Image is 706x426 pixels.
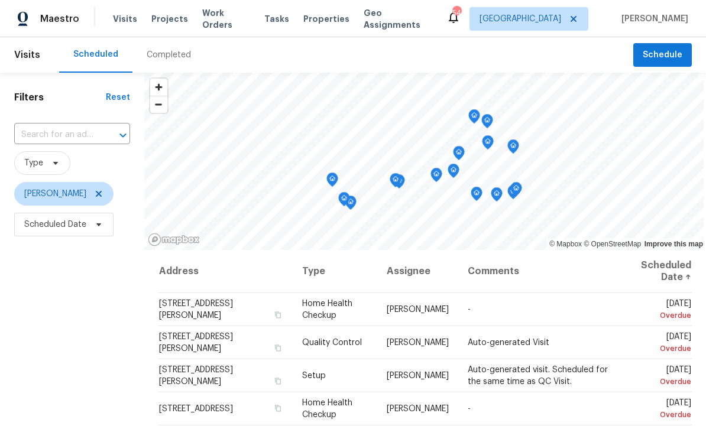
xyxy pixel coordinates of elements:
[302,300,352,320] span: Home Health Checkup
[627,399,691,421] span: [DATE]
[106,92,130,103] div: Reset
[147,49,191,61] div: Completed
[633,43,692,67] button: Schedule
[364,7,432,31] span: Geo Assignments
[264,15,289,23] span: Tasks
[302,399,352,419] span: Home Health Checkup
[627,343,691,355] div: Overdue
[293,250,377,293] th: Type
[627,300,691,321] span: [DATE]
[617,13,688,25] span: [PERSON_NAME]
[458,250,618,293] th: Comments
[507,139,519,158] div: Map marker
[618,250,692,293] th: Scheduled Date ↑
[273,310,283,320] button: Copy Address
[468,109,480,128] div: Map marker
[549,240,582,248] a: Mapbox
[14,126,97,144] input: Search for an address...
[468,405,471,413] span: -
[584,240,641,248] a: OpenStreetMap
[430,168,442,186] div: Map marker
[159,405,233,413] span: [STREET_ADDRESS]
[302,339,362,347] span: Quality Control
[24,219,86,230] span: Scheduled Date
[338,192,350,210] div: Map marker
[452,7,461,19] div: 54
[159,333,233,353] span: [STREET_ADDRESS][PERSON_NAME]
[453,146,465,164] div: Map marker
[150,96,167,113] button: Zoom out
[627,366,691,388] span: [DATE]
[202,7,250,31] span: Work Orders
[24,157,43,169] span: Type
[643,48,682,63] span: Schedule
[387,339,449,347] span: [PERSON_NAME]
[273,403,283,414] button: Copy Address
[480,13,561,25] span: [GEOGRAPHIC_DATA]
[159,366,233,386] span: [STREET_ADDRESS][PERSON_NAME]
[387,305,449,314] span: [PERSON_NAME]
[481,114,493,132] div: Map marker
[387,405,449,413] span: [PERSON_NAME]
[115,127,131,144] button: Open
[627,376,691,388] div: Overdue
[448,164,459,182] div: Map marker
[468,366,608,386] span: Auto-generated visit. Scheduled for the same time as QC Visit.
[387,372,449,380] span: [PERSON_NAME]
[471,187,482,205] div: Map marker
[510,182,522,200] div: Map marker
[148,233,200,246] a: Mapbox homepage
[158,250,293,293] th: Address
[326,173,338,191] div: Map marker
[14,42,40,68] span: Visits
[273,376,283,386] button: Copy Address
[627,333,691,355] span: [DATE]
[303,13,349,25] span: Properties
[24,188,86,200] span: [PERSON_NAME]
[393,174,405,193] div: Map marker
[273,343,283,353] button: Copy Address
[302,372,326,380] span: Setup
[468,305,471,314] span: -
[150,79,167,96] button: Zoom in
[159,300,233,320] span: [STREET_ADDRESS][PERSON_NAME]
[507,185,519,203] div: Map marker
[14,92,106,103] h1: Filters
[491,187,503,206] div: Map marker
[645,240,703,248] a: Improve this map
[390,173,401,191] div: Map marker
[377,250,458,293] th: Assignee
[40,13,79,25] span: Maestro
[73,48,118,60] div: Scheduled
[468,339,549,347] span: Auto-generated Visit
[627,310,691,321] div: Overdue
[627,409,691,421] div: Overdue
[345,196,357,214] div: Map marker
[151,13,188,25] span: Projects
[144,73,704,250] canvas: Map
[113,13,137,25] span: Visits
[482,135,494,154] div: Map marker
